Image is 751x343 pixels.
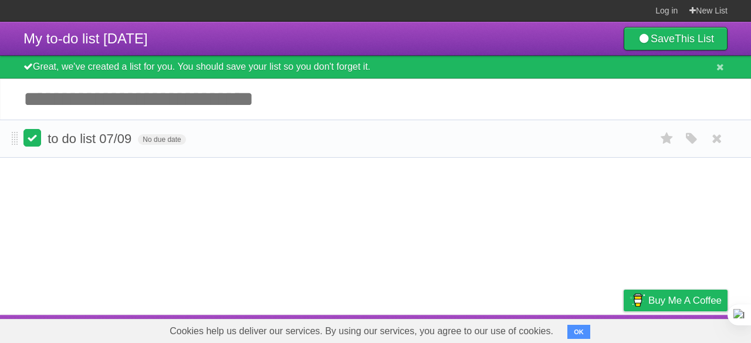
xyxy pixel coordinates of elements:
[656,129,678,148] label: Star task
[624,290,728,311] a: Buy me a coffee
[569,318,594,340] a: Terms
[48,131,134,146] span: to do list 07/09
[468,318,492,340] a: About
[675,33,714,45] b: This List
[158,320,565,343] span: Cookies help us deliver our services. By using our services, you agree to our use of cookies.
[654,318,728,340] a: Suggest a feature
[23,129,41,147] label: Done
[624,27,728,50] a: SaveThis List
[506,318,554,340] a: Developers
[138,134,185,145] span: No due date
[23,30,148,46] span: My to-do list [DATE]
[648,290,722,311] span: Buy me a coffee
[630,290,645,310] img: Buy me a coffee
[608,318,639,340] a: Privacy
[567,325,590,339] button: OK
